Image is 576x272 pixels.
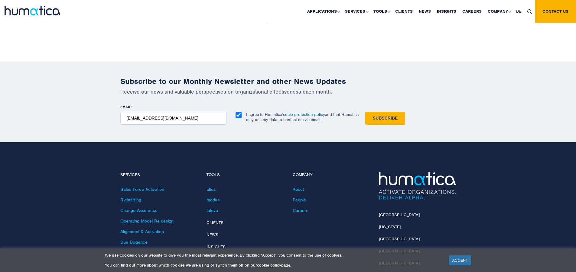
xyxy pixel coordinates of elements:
[207,220,223,225] a: Clients
[379,212,420,217] a: [GEOGRAPHIC_DATA]
[293,197,306,203] a: People
[207,172,284,178] h4: Tools
[285,112,325,117] a: data protection policy
[5,6,60,15] img: logo
[207,197,220,203] a: modas
[120,104,131,109] span: EMAIL
[379,236,420,242] a: [GEOGRAPHIC_DATA]
[293,172,370,178] h4: Company
[379,172,456,200] img: Humatica
[207,187,216,192] a: altus
[120,112,226,125] input: name@company.com
[257,263,281,268] a: cookie policy
[120,88,456,95] p: Receive our news and valuable perspectives on organizational effectiveness each month.
[246,112,359,122] p: I agree to Humatica’s and that Humatica may use my data to contact me via email.
[379,224,401,229] a: [US_STATE]
[516,9,521,14] span: DE
[207,208,218,213] a: taleva
[207,244,226,249] a: Insights
[120,187,164,192] a: Sales Force Activation
[105,263,441,268] p: You can find out more about which cookies we are using or switch them off on our page.
[120,218,174,224] a: Operating Model Re-design
[365,112,405,125] input: Subscribe
[120,239,148,245] a: Due Diligence
[293,208,308,213] a: Careers
[120,77,456,86] h2: Subscribe to our Monthly Newsletter and other News Updates
[293,187,304,192] a: About
[527,9,532,14] img: search_icon
[207,232,218,237] a: News
[105,253,441,258] p: We use cookies on our website to give you the most relevant experience. By clicking “Accept”, you...
[120,229,164,234] a: Alignment & Activation
[120,172,197,178] h4: Services
[236,112,242,118] input: I agree to Humatica’sdata protection policyand that Humatica may use my data to contact me via em...
[120,197,141,203] a: Rightsizing
[120,208,158,213] a: Change Assurance
[449,255,471,265] a: ACCEPT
